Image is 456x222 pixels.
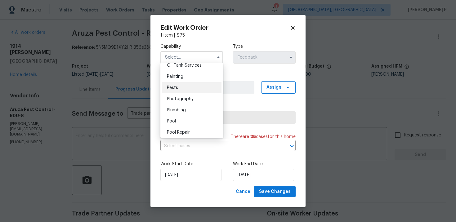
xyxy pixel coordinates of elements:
[233,169,294,181] input: M/D/YYYY
[167,74,183,79] span: Painting
[167,97,194,101] span: Photography
[166,114,290,121] span: Aruza Pest Control - RDU-S
[215,54,222,61] button: Hide options
[160,43,223,50] label: Capability
[160,51,223,64] input: Select...
[233,186,254,198] button: Cancel
[167,86,178,90] span: Pests
[254,186,296,198] button: Save Changes
[160,169,221,181] input: M/D/YYYY
[160,32,296,38] div: 1 item |
[266,84,281,91] span: Assign
[233,161,296,167] label: Work End Date
[167,108,186,112] span: Plumbing
[160,73,296,80] label: Work Order Manager
[287,54,295,61] button: Show options
[250,135,256,139] span: 25
[167,130,190,135] span: Pool Repair
[231,134,296,140] span: There are case s for this home
[236,188,252,196] span: Cancel
[233,51,296,64] input: Select...
[288,142,296,150] button: Open
[233,43,296,50] label: Type
[259,188,291,196] span: Save Changes
[160,104,296,110] label: Trade Partner
[167,119,176,123] span: Pool
[177,33,185,38] span: $ 75
[160,141,278,151] input: Select cases
[167,63,202,68] span: Oil Tank Services
[160,25,290,31] h2: Edit Work Order
[160,161,223,167] label: Work Start Date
